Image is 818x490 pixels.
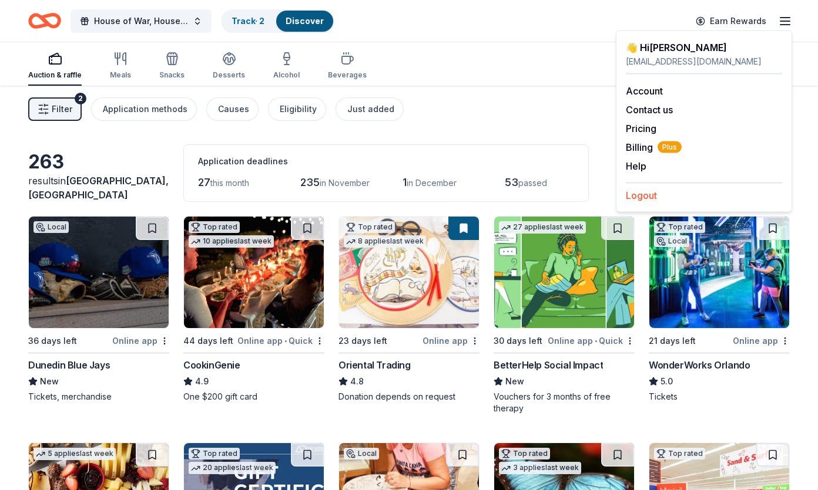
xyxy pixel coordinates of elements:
[328,47,367,86] button: Beverages
[626,140,682,154] button: BillingPlus
[273,47,300,86] button: Alcohol
[94,14,188,28] span: House of War, House of Glass Screening
[626,55,782,69] div: [EMAIL_ADDRESS][DOMAIN_NAME]
[110,70,131,80] div: Meals
[28,7,61,35] a: Home
[28,70,82,80] div: Auction & raffle
[626,85,663,97] a: Account
[221,9,334,33] button: Track· 2Discover
[159,70,185,80] div: Snacks
[28,47,82,86] button: Auction & raffle
[626,123,656,134] a: Pricing
[213,47,245,86] button: Desserts
[213,70,245,80] div: Desserts
[110,47,131,86] button: Meals
[232,16,264,26] a: Track· 2
[328,70,367,80] div: Beverages
[658,141,682,153] span: Plus
[689,11,773,32] a: Earn Rewards
[626,140,682,154] span: Billing
[71,9,212,33] button: House of War, House of Glass Screening
[626,188,657,202] button: Logout
[626,159,646,173] button: Help
[159,47,185,86] button: Snacks
[626,40,782,55] div: 👋 Hi [PERSON_NAME]
[626,103,673,117] button: Contact us
[286,16,324,26] a: Discover
[273,70,300,80] div: Alcohol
